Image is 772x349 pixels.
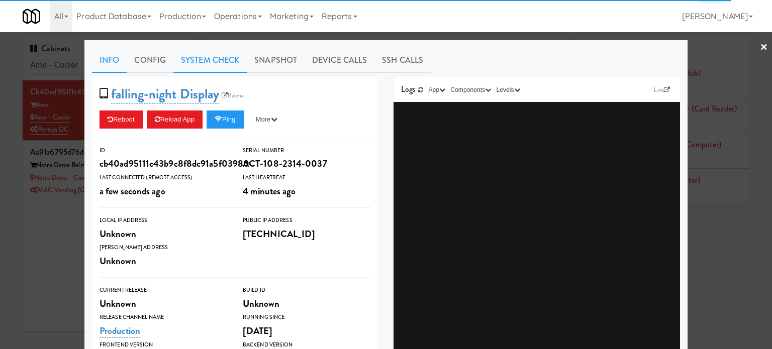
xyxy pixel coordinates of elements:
a: System Check [173,48,247,73]
div: Running Since [243,312,371,322]
div: ACT-108-2314-0037 [243,155,371,172]
a: SSH Calls [374,48,431,73]
a: Info [92,48,127,73]
a: Balena [219,90,246,100]
button: Reboot [100,110,143,129]
div: Unknown [100,295,228,312]
div: [TECHNICAL_ID] [243,225,371,243]
div: Unknown [100,225,228,243]
a: Snapshot [247,48,305,73]
a: falling-night Display [111,84,219,104]
div: Local IP Address [100,215,228,225]
div: Current Release [100,285,228,295]
div: Release Channel Name [100,312,228,322]
span: a few seconds ago [100,184,165,198]
a: Production [100,324,140,338]
button: Reload App [147,110,203,129]
a: Link [651,85,672,95]
a: × [760,32,768,63]
div: Unknown [243,295,371,312]
button: Components [448,85,494,95]
span: Logs [401,83,416,95]
div: cb40ad95111c43b9c8f8dc91a5f03980 [100,155,228,172]
div: Public IP Address [243,215,371,225]
button: Levels [494,85,522,95]
span: [DATE] [243,324,273,337]
button: Ping [207,110,244,129]
div: ID [100,146,228,156]
div: [PERSON_NAME] Address [100,243,228,253]
button: More [248,110,285,129]
div: Last Heartbeat [243,173,371,183]
div: Last Connected (Remote Access) [100,173,228,183]
a: Config [127,48,173,73]
img: Micromart [23,8,40,25]
button: App [426,85,448,95]
a: Device Calls [305,48,374,73]
span: 4 minutes ago [243,184,296,198]
div: Unknown [100,253,228,270]
div: Build Id [243,285,371,295]
div: Serial Number [243,146,371,156]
